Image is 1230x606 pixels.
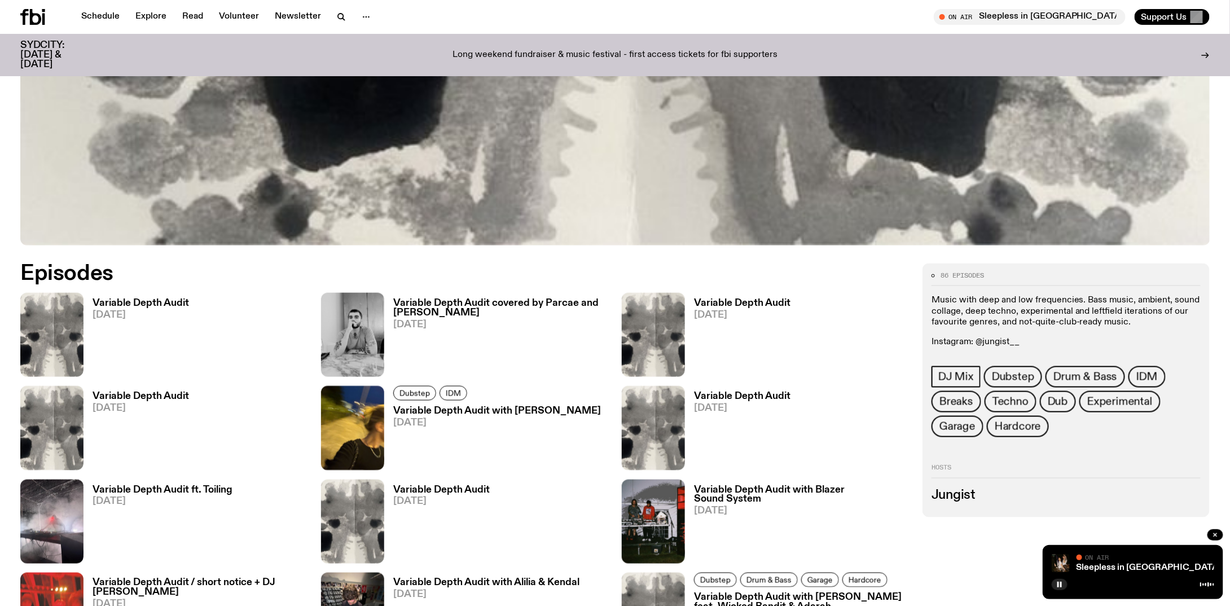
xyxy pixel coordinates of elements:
[932,416,983,437] a: Garage
[93,310,189,320] span: [DATE]
[685,485,909,564] a: Variable Depth Audit with Blazer Sound System[DATE]
[932,391,981,412] a: Breaks
[93,485,232,495] h3: Variable Depth Audit ft. Toiling
[694,310,790,320] span: [DATE]
[93,497,232,507] span: [DATE]
[446,389,461,398] span: IDM
[393,298,608,318] h3: Variable Depth Audit covered by Parcae and [PERSON_NAME]
[995,420,1041,433] span: Hardcore
[1087,396,1153,408] span: Experimental
[941,273,984,279] span: 86 episodes
[685,392,790,470] a: Variable Depth Audit[DATE]
[384,298,608,377] a: Variable Depth Audit covered by Parcae and [PERSON_NAME][DATE]
[321,480,384,564] img: A black and white Rorschach
[393,406,601,416] h3: Variable Depth Audit with [PERSON_NAME]
[384,406,601,470] a: Variable Depth Audit with [PERSON_NAME][DATE]
[74,9,126,25] a: Schedule
[1141,12,1187,22] span: Support Us
[1048,396,1068,408] span: Dub
[801,573,839,587] a: Garage
[849,576,881,584] span: Hardcore
[93,578,307,598] h3: Variable Depth Audit / short notice + DJ [PERSON_NAME]
[694,573,737,587] a: Dubstep
[694,507,909,516] span: [DATE]
[842,573,888,587] a: Hardcore
[932,295,1201,328] p: Music with deep and low frequencies. Bass music, ambient, sound collage, deep techno, experimenta...
[93,298,189,308] h3: Variable Depth Audit
[84,298,189,377] a: Variable Depth Audit[DATE]
[393,485,490,495] h3: Variable Depth Audit
[1052,554,1070,572] img: Marcus Whale is on the left, bent to his knees and arching back with a gleeful look his face He i...
[932,337,1201,348] p: Instagram: @jungist__
[1077,563,1222,572] a: Sleepless in [GEOGRAPHIC_DATA]
[938,371,974,383] span: DJ Mix
[807,576,833,584] span: Garage
[932,464,1201,478] h2: Hosts
[212,9,266,25] a: Volunteer
[984,366,1043,388] a: Dubstep
[1135,9,1210,25] button: Support Us
[1136,371,1157,383] span: IDM
[939,396,973,408] span: Breaks
[939,420,976,433] span: Garage
[740,573,798,587] a: Drum & Bass
[393,590,579,600] span: [DATE]
[746,576,792,584] span: Drum & Bass
[393,497,490,507] span: [DATE]
[1086,554,1109,561] span: On Air
[1040,391,1076,412] a: Dub
[84,485,232,564] a: Variable Depth Audit ft. Toiling[DATE]
[694,392,790,401] h3: Variable Depth Audit
[694,298,790,308] h3: Variable Depth Audit
[93,392,189,401] h3: Variable Depth Audit
[20,41,93,69] h3: SYDCITY: [DATE] & [DATE]
[393,386,436,401] a: Dubstep
[1045,366,1125,388] a: Drum & Bass
[1128,366,1165,388] a: IDM
[700,576,731,584] span: Dubstep
[384,485,490,564] a: Variable Depth Audit[DATE]
[934,9,1126,25] button: On AirSleepless in [GEOGRAPHIC_DATA]
[1053,371,1117,383] span: Drum & Bass
[84,392,189,470] a: Variable Depth Audit[DATE]
[20,293,84,377] img: A black and white Rorschach
[992,396,1029,408] span: Techno
[453,50,777,60] p: Long weekend fundraiser & music festival - first access tickets for fbi supporters
[985,391,1036,412] a: Techno
[694,403,790,413] span: [DATE]
[129,9,173,25] a: Explore
[440,386,467,401] a: IDM
[399,389,430,398] span: Dubstep
[992,371,1035,383] span: Dubstep
[987,416,1049,437] a: Hardcore
[268,9,328,25] a: Newsletter
[393,320,608,330] span: [DATE]
[20,386,84,470] img: A black and white Rorschach
[20,264,809,284] h2: Episodes
[93,403,189,413] span: [DATE]
[175,9,210,25] a: Read
[932,366,981,388] a: DJ Mix
[622,293,685,377] img: A black and white Rorschach
[932,490,1201,502] h3: Jungist
[393,418,601,428] span: [DATE]
[1079,391,1161,412] a: Experimental
[622,386,685,470] img: A black and white Rorschach
[393,578,579,588] h3: Variable Depth Audit with Alilia & Kendal
[685,298,790,377] a: Variable Depth Audit[DATE]
[694,485,909,504] h3: Variable Depth Audit with Blazer Sound System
